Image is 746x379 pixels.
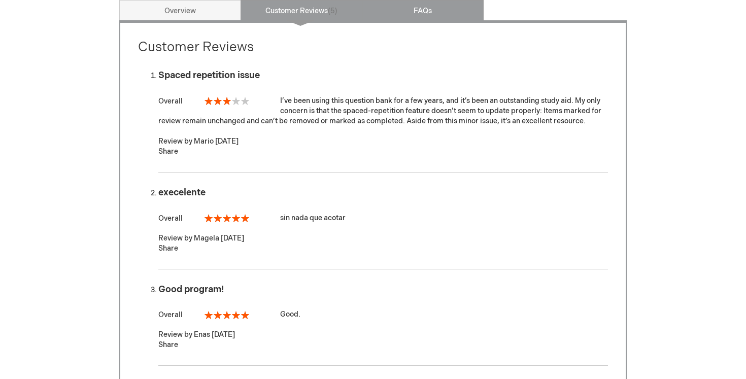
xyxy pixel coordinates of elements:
time: [DATE] [215,137,239,146]
div: Good. [158,309,608,320]
span: Overall [158,214,183,223]
span: 5 [328,7,337,15]
span: Overall [158,311,183,319]
span: Review by [158,330,192,339]
div: execelente [158,188,608,198]
div: Spaced repetition issue [158,71,608,81]
strong: Magela [194,234,219,243]
div: 60% [205,97,249,105]
span: Review by [158,234,192,243]
span: Share [158,340,178,349]
span: Share [158,244,178,253]
span: Share [158,147,178,156]
div: Good program! [158,285,608,295]
span: Review by [158,137,192,146]
div: 100% [205,311,249,319]
div: I’ve been using this question bank for a few years, and it’s been an outstanding study aid. My on... [158,96,608,126]
div: 100% [205,214,249,222]
strong: Enas [194,330,210,339]
time: [DATE] [221,234,244,243]
strong: Customer Reviews [138,40,254,55]
span: Overall [158,97,183,106]
time: [DATE] [212,330,235,339]
div: sin nada que acotar [158,213,608,223]
strong: Mario [194,137,214,146]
